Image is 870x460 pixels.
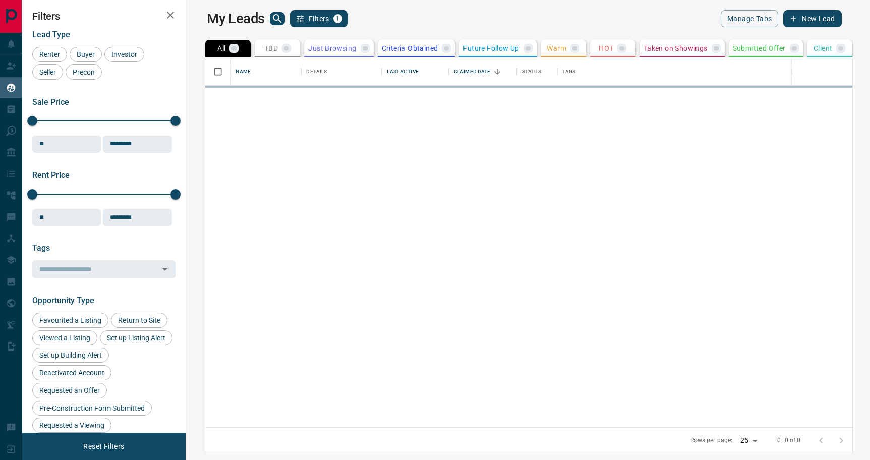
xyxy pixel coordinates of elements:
h1: My Leads [207,11,265,27]
div: Buyer [70,47,102,62]
div: Pre-Construction Form Submitted [32,401,152,416]
p: Future Follow Up [463,45,519,52]
div: Name [236,57,251,86]
div: Reactivated Account [32,365,111,380]
button: New Lead [783,10,841,27]
div: Name [230,57,301,86]
span: Favourited a Listing [36,316,105,324]
div: Return to Site [111,313,167,328]
span: Viewed a Listing [36,334,94,342]
span: Reactivated Account [36,369,108,377]
span: Requested an Offer [36,386,103,395]
div: Status [517,57,557,86]
div: Requested a Viewing [32,418,111,433]
span: Investor [108,50,141,58]
p: Rows per page: [690,436,733,445]
div: Investor [104,47,144,62]
div: Renter [32,47,67,62]
span: Requested a Viewing [36,421,108,429]
p: Taken on Showings [644,45,708,52]
p: HOT [599,45,613,52]
span: Return to Site [114,316,164,324]
button: Manage Tabs [721,10,778,27]
span: Sale Price [32,97,69,107]
p: Client [814,45,832,52]
p: Criteria Obtained [382,45,438,52]
span: Set up Building Alert [36,351,105,359]
div: Precon [66,64,102,80]
div: Details [306,57,327,86]
button: search button [270,12,285,25]
div: Seller [32,64,63,80]
button: Sort [490,64,504,79]
div: Tags [562,57,576,86]
p: TBD [264,45,278,52]
h2: Filters [32,10,176,22]
p: 0–0 of 0 [777,436,801,445]
span: Lead Type [32,30,70,39]
button: Open [158,262,172,276]
p: Submitted Offer [733,45,786,52]
div: Status [522,57,541,86]
span: Set up Listing Alert [103,334,169,342]
div: Claimed Date [449,57,517,86]
p: Warm [547,45,566,52]
div: Tags [557,57,825,86]
div: Favourited a Listing [32,313,108,328]
div: Viewed a Listing [32,330,97,345]
button: Reset Filters [77,438,131,455]
div: 25 [736,433,761,448]
span: Opportunity Type [32,296,94,305]
div: Set up Listing Alert [100,330,172,345]
span: Precon [69,68,98,76]
div: Last Active [387,57,418,86]
p: All [217,45,225,52]
button: Filters1 [290,10,348,27]
div: Last Active [382,57,449,86]
span: Renter [36,50,64,58]
span: Seller [36,68,60,76]
span: 1 [334,15,341,22]
span: Buyer [73,50,98,58]
span: Tags [32,243,50,253]
span: Rent Price [32,170,70,180]
span: Pre-Construction Form Submitted [36,404,148,412]
div: Details [301,57,382,86]
div: Requested an Offer [32,383,107,398]
div: Claimed Date [454,57,491,86]
p: Just Browsing [308,45,356,52]
div: Set up Building Alert [32,348,109,363]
